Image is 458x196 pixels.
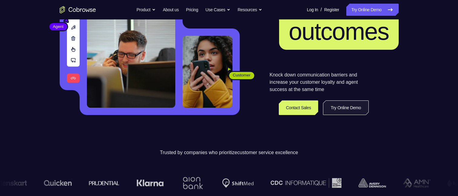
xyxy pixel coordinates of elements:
[237,150,298,155] span: customer service excellence
[86,181,117,185] img: prudential
[289,18,389,45] span: outcomes
[321,6,322,13] span: /
[133,179,161,187] img: Klarna
[279,100,318,115] a: Contact Sales
[206,4,230,16] button: Use Cases
[219,178,251,188] img: Shiftmed
[137,4,156,16] button: Product
[268,178,338,188] img: CDC Informatique
[186,4,198,16] a: Pricing
[346,4,398,16] a: Try Online Demo
[270,71,369,93] p: Knock down communication barriers and increase your customer loyalty and agent success at the sam...
[183,36,232,108] img: A customer holding their phone
[163,4,179,16] a: About us
[324,4,339,16] a: Register
[355,178,383,188] img: avery-dennison
[178,171,202,195] img: Aion Bank
[323,100,368,115] a: Try Online Demo
[60,6,96,13] a: Go to the home page
[307,4,318,16] a: Log In
[238,4,262,16] button: Resources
